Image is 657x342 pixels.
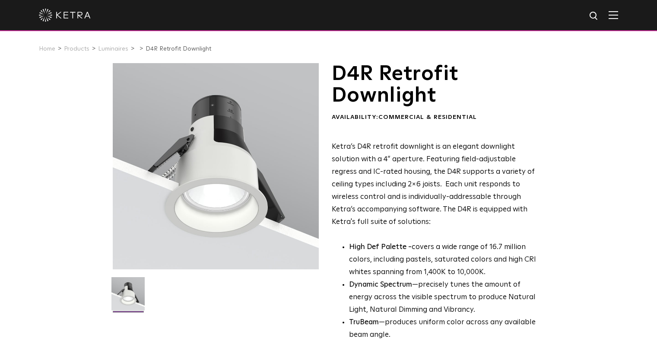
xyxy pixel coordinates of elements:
[378,114,477,120] span: Commercial & Residential
[146,46,211,52] a: D4R Retrofit Downlight
[64,46,89,52] a: Products
[349,281,412,288] strong: Dynamic Spectrum
[332,63,542,107] h1: D4R Retrofit Downlight
[349,319,379,326] strong: TruBeam
[349,241,542,279] p: covers a wide range of 16.7 million colors, including pastels, saturated colors and high CRI whit...
[332,141,542,228] p: Ketra’s D4R retrofit downlight is an elegant downlight solution with a 4” aperture. Featuring fie...
[609,11,618,19] img: Hamburger%20Nav.svg
[111,277,145,317] img: D4R Retrofit Downlight
[39,9,91,22] img: ketra-logo-2019-white
[349,316,542,342] li: —produces uniform color across any available beam angle.
[98,46,128,52] a: Luminaires
[349,279,542,316] li: —precisely tunes the amount of energy across the visible spectrum to produce Natural Light, Natur...
[39,46,55,52] a: Home
[332,113,542,122] div: Availability:
[349,243,412,251] strong: High Def Palette -
[589,11,600,22] img: search icon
